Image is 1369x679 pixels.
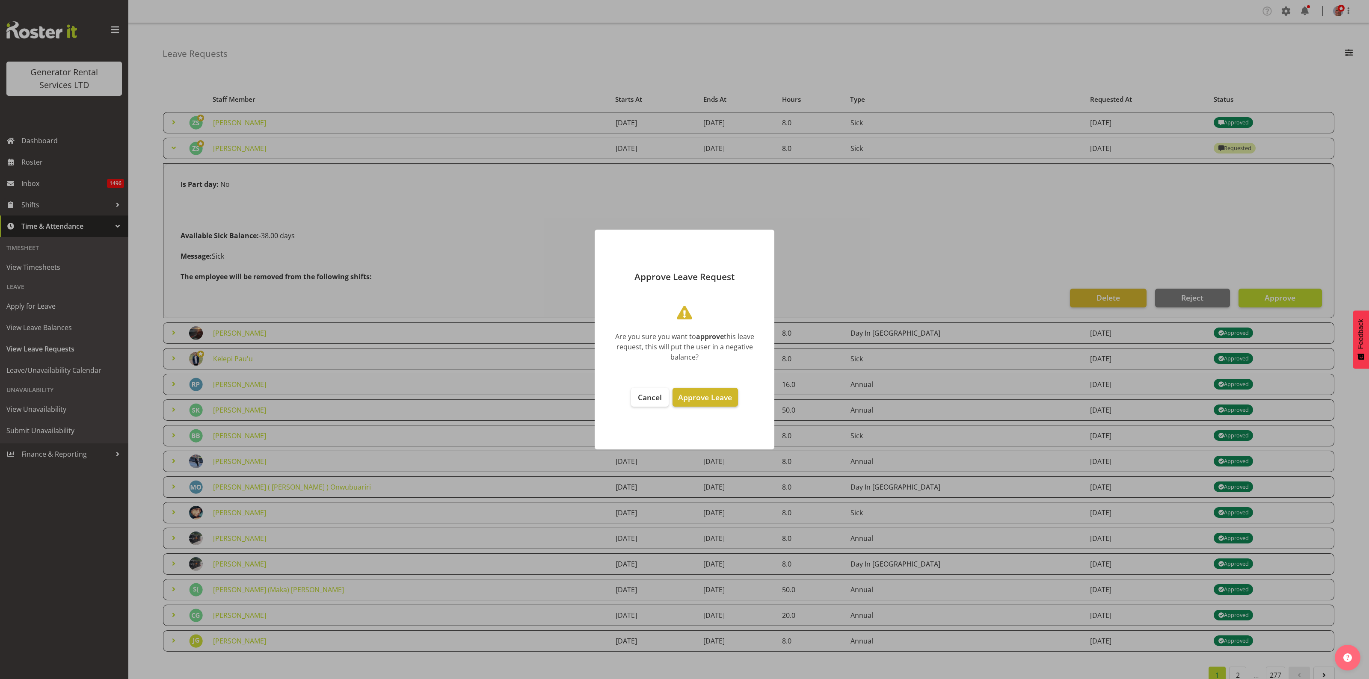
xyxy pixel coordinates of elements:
[631,388,669,407] button: Cancel
[638,392,662,402] span: Cancel
[678,392,732,402] span: Approve Leave
[607,331,762,362] div: Are you sure you want to this leave request, this will put the user in a negative balance?
[673,388,738,407] button: Approve Leave
[1357,319,1365,349] span: Feedback
[603,272,766,281] p: Approve Leave Request
[1353,310,1369,369] button: Feedback - Show survey
[1343,653,1352,662] img: help-xxl-2.png
[696,332,724,341] b: approve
